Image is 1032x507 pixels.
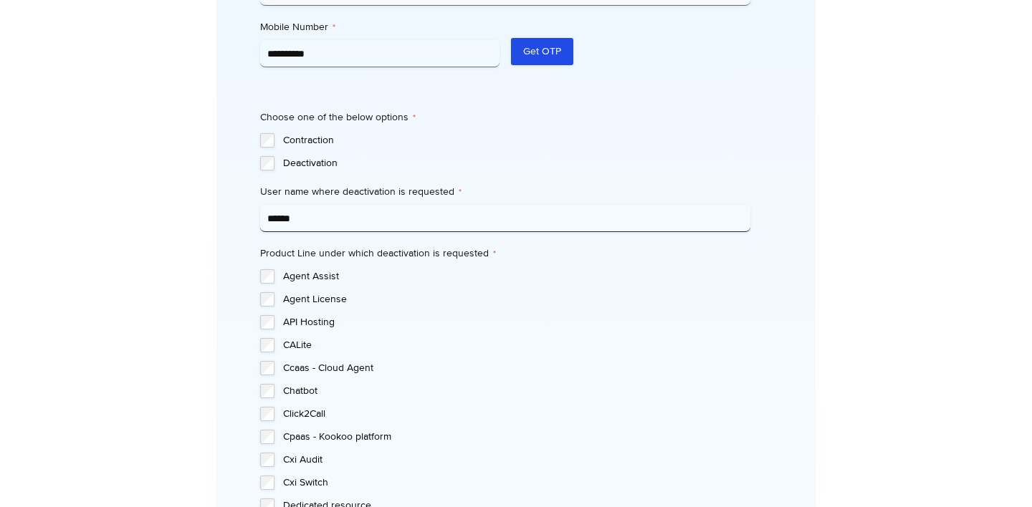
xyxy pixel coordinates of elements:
[260,110,416,125] legend: Choose one of the below options
[283,361,750,375] label: Ccaas - Cloud Agent
[283,453,750,467] label: Cxi Audit
[283,384,750,398] label: Chatbot
[283,156,750,170] label: Deactivation
[283,133,750,148] label: Contraction
[283,269,750,284] label: Agent Assist
[283,338,750,352] label: CALite
[283,315,750,329] label: API Hosting
[283,430,750,444] label: Cpaas - Kookoo platform
[511,38,573,65] button: Get OTP
[260,246,496,261] legend: Product Line under which deactivation is requested
[260,185,750,199] label: User name where deactivation is requested
[260,20,500,34] label: Mobile Number
[283,475,750,490] label: Cxi Switch
[283,292,750,306] label: Agent License
[283,407,750,421] label: Click2Call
